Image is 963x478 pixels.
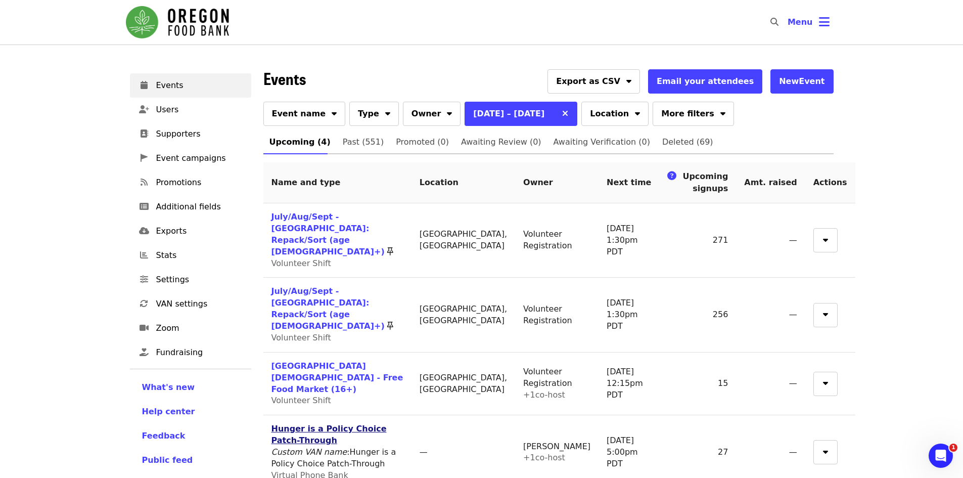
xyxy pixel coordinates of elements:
div: [GEOGRAPHIC_DATA], [GEOGRAPHIC_DATA] [420,303,507,327]
i: sliders-h icon [140,275,148,284]
a: Help center [142,406,239,418]
a: Awaiting Verification (0) [547,130,656,154]
i: list-alt icon [140,202,149,211]
span: Users [156,104,243,116]
i: thumbtack icon [387,321,393,331]
span: Upcoming (4) [269,135,331,149]
span: Public feed [142,455,193,465]
th: Owner [515,162,599,203]
div: 15 [667,378,728,389]
a: Promotions [130,170,251,195]
span: 1 [949,444,957,452]
i: thumbtack icon [387,247,393,256]
div: + 1 co-host [523,389,590,401]
th: Next time [599,162,659,203]
span: Help center [142,407,195,416]
span: What's new [142,382,195,392]
i: sort-down icon [626,75,631,84]
i: sort-down icon [823,234,828,243]
span: Event campaigns [156,152,243,164]
i: address-book icon [140,129,148,139]
a: Events [130,73,251,98]
span: Events [156,79,243,92]
a: What's new [142,381,239,394]
div: 27 [667,447,728,458]
i: sort-down icon [823,308,828,318]
button: More filters [653,102,733,126]
span: Awaiting Verification (0) [554,135,650,149]
span: Deleted (69) [662,135,713,149]
a: Past (551) [337,130,390,154]
span: Volunteer Shift [271,258,331,268]
span: More filters [661,108,714,120]
button: Type [349,102,399,126]
button: Export as CSV [547,69,640,94]
i: user-plus icon [139,105,149,114]
div: — [420,447,507,458]
td: [DATE] 12:15pm PDT [599,353,659,416]
div: [GEOGRAPHIC_DATA], [GEOGRAPHIC_DATA] [420,229,507,252]
i: sort-down icon [823,377,828,386]
button: Feedback [142,430,186,442]
a: Deleted (69) [656,130,719,154]
a: Fundraising [130,340,251,365]
div: 256 [667,309,728,321]
button: Location [581,102,649,126]
div: — [744,447,797,458]
span: VAN settings [156,298,243,310]
a: Promoted (0) [390,130,455,154]
div: [GEOGRAPHIC_DATA], [GEOGRAPHIC_DATA] [420,372,507,396]
img: Oregon Food Bank - Home [126,6,229,38]
div: 271 [667,235,728,246]
i: sort-down icon [385,107,390,117]
span: Zoom [156,322,243,334]
i: search icon [770,17,778,27]
td: [DATE] 1:30pm PDT [599,203,659,278]
td: Volunteer Registration [515,278,599,352]
span: Type [358,108,379,120]
div: — [744,309,797,321]
span: Exports [156,225,243,237]
a: Zoom [130,316,251,340]
span: Event name [272,108,326,120]
a: [GEOGRAPHIC_DATA][DEMOGRAPHIC_DATA] - Free Food Market (16+) [271,361,403,394]
i: sync icon [140,299,148,309]
span: Stats [156,249,243,262]
a: Supporters [130,122,251,146]
input: Search [785,10,793,34]
i: rss icon [141,178,148,187]
span: Promoted (0) [396,135,449,149]
span: Fundraising [156,346,243,359]
button: [DATE] – [DATE] [465,102,553,126]
div: — [744,378,797,389]
i: calendar icon [141,80,148,90]
i: question-circle icon [667,170,676,182]
span: Amt. raised [744,178,797,187]
i: sort-down icon [635,107,640,117]
a: Public feed [142,454,239,466]
iframe: Intercom live chat [929,444,953,468]
span: Settings [156,274,243,286]
div: + 1 co-host [523,452,590,464]
i: chart-bar icon [140,250,148,260]
i: Custom VAN name [271,447,347,457]
button: Toggle account menu [779,10,838,34]
i: video icon [140,323,149,333]
i: hand-holding-heart icon [140,347,149,357]
a: Upcoming (4) [263,130,337,154]
span: Menu [788,17,813,27]
a: Hunger is a Policy Choice Patch-Through [271,424,387,445]
i: sort-down icon [447,107,452,117]
th: Location [411,162,515,203]
a: Users [130,98,251,122]
td: Volunteer Registration [515,203,599,278]
span: Supporters [156,128,243,140]
button: Email your attendees [648,69,762,94]
span: Volunteer Shift [271,396,331,405]
span: Upcoming signups [682,171,728,193]
i: times icon [562,109,568,118]
i: cloud-download icon [139,226,149,236]
th: Name and type [263,162,411,203]
span: Owner [411,108,441,120]
span: Export as CSV [556,75,620,88]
